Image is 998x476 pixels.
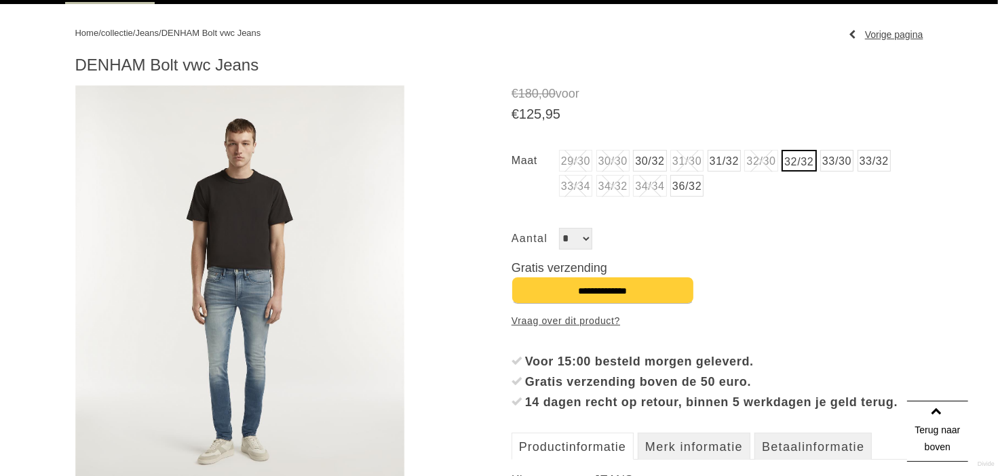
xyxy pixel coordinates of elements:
span: / [159,28,161,38]
span: € [512,87,518,100]
span: 95 [545,106,560,121]
label: Aantal [512,228,559,250]
a: 36/32 [670,175,704,197]
a: Divide [978,456,995,473]
span: , [539,87,542,100]
span: € [512,106,519,121]
a: Productinformatie [512,433,634,460]
a: Merk informatie [638,433,750,460]
div: Voor 15:00 besteld morgen geleverd. [525,351,923,372]
a: 33/30 [820,150,853,172]
li: 14 dagen recht op retour, binnen 5 werkdagen je geld terug. [512,392,923,412]
span: 00 [542,87,556,100]
a: Betaalinformatie [754,433,872,460]
span: , [541,106,545,121]
div: Gratis verzending boven de 50 euro. [525,372,923,392]
span: voor [512,85,923,102]
h1: DENHAM Bolt vwc Jeans [75,55,923,75]
a: DENHAM Bolt vwc Jeans [161,28,261,38]
a: collectie [101,28,133,38]
span: 180 [518,87,539,100]
span: / [133,28,136,38]
span: / [98,28,101,38]
a: 30/32 [633,150,666,172]
a: Home [75,28,99,38]
a: 32/32 [782,150,816,172]
ul: Maat [512,150,923,201]
a: 31/32 [708,150,741,172]
a: Terug naar boven [907,401,968,462]
a: Vorige pagina [849,24,923,45]
span: Gratis verzending [512,261,607,275]
a: Vraag over dit product? [512,311,620,331]
a: Jeans [135,28,159,38]
a: 33/32 [858,150,891,172]
span: 125 [519,106,541,121]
